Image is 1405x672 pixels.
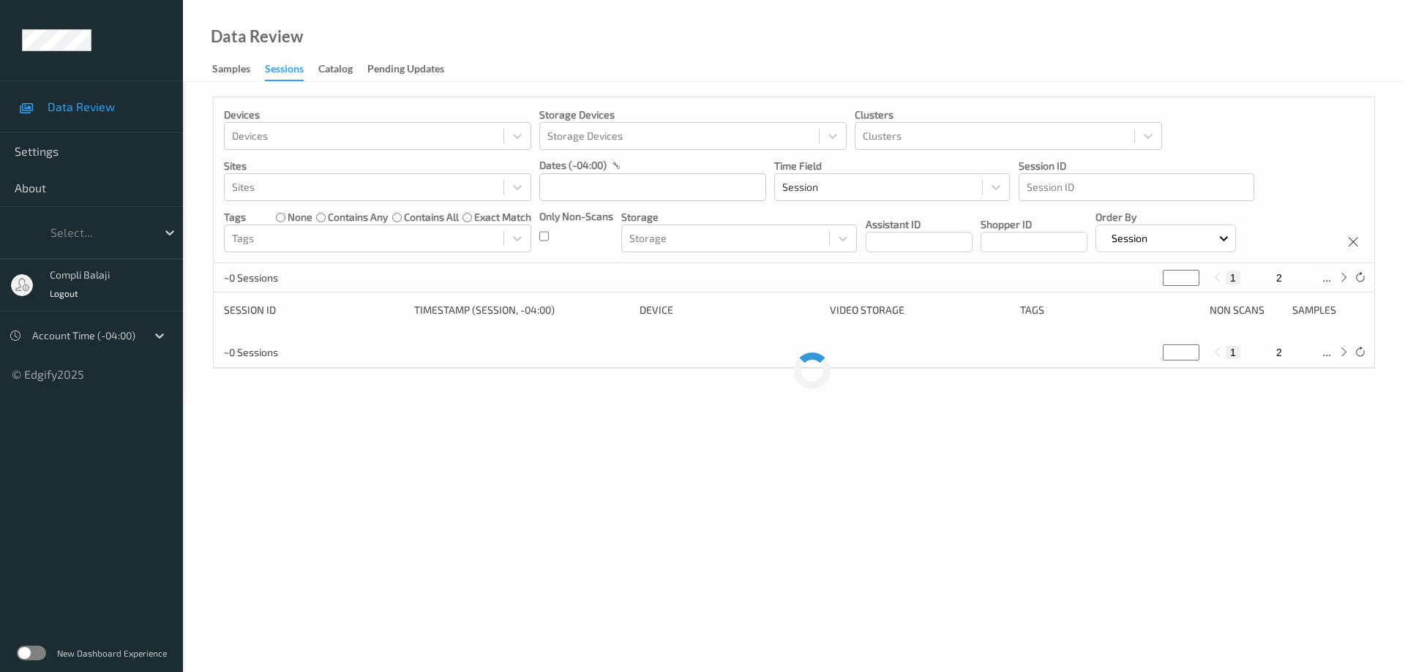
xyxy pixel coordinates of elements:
p: Storage [621,210,857,224]
button: 2 [1272,346,1286,359]
div: Pending Updates [367,61,444,80]
label: contains all [404,210,459,224]
p: Shopper ID [981,217,1087,232]
p: Session ID [1019,159,1254,173]
label: none [288,210,312,224]
a: Catalog [318,59,367,80]
div: Sessions [265,61,304,81]
button: ... [1318,271,1335,284]
div: Samples [1292,303,1364,317]
p: dates (-04:00) [539,158,607,173]
p: Clusters [855,107,1162,122]
p: Sites [224,159,531,173]
div: Samples [212,61,250,80]
p: Only Non-Scans [539,209,613,224]
p: ~0 Sessions [224,271,334,285]
div: Timestamp (Session, -04:00) [414,303,630,317]
div: Catalog [318,61,353,80]
div: Tags [1020,303,1200,317]
a: Samples [212,59,265,80]
a: Sessions [265,59,318,81]
button: 1 [1226,346,1240,359]
div: Non Scans [1210,303,1281,317]
label: exact match [474,210,531,224]
label: contains any [328,210,388,224]
div: Session ID [224,303,404,317]
p: Devices [224,107,531,122]
div: Data Review [211,29,303,44]
p: ~0 Sessions [224,345,334,360]
button: 2 [1272,271,1286,284]
button: ... [1318,346,1335,359]
a: Pending Updates [367,59,459,80]
p: Assistant ID [866,217,973,232]
p: Time Field [774,159,1010,173]
p: Order By [1095,210,1236,224]
button: 1 [1226,271,1240,284]
p: Tags [224,210,246,224]
div: Device [640,303,820,317]
div: Video Storage [830,303,1010,317]
p: Session [1106,231,1153,246]
p: Storage Devices [539,107,847,122]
